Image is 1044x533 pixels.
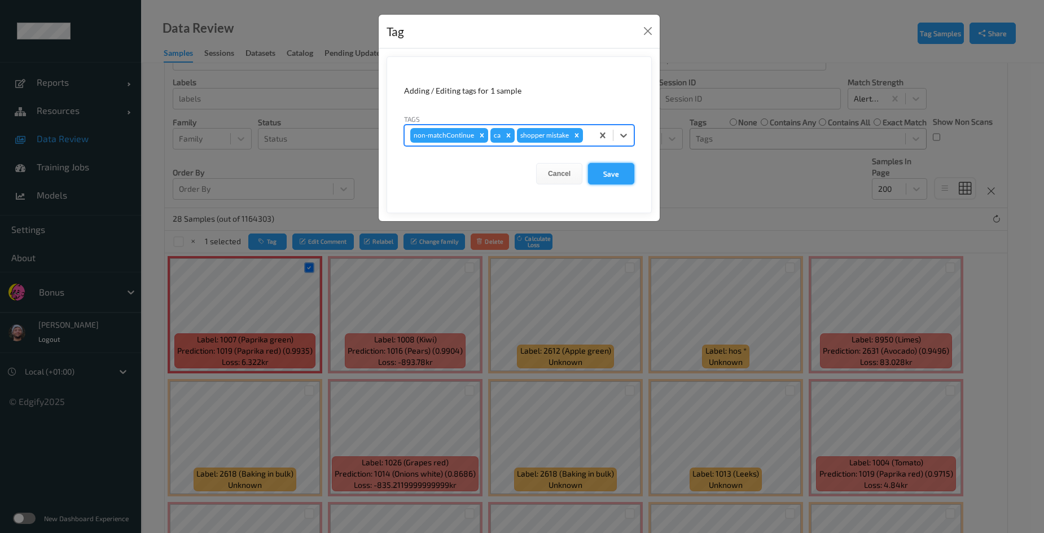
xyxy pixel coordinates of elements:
button: Close [640,23,656,39]
div: Remove shopper mistake [571,128,583,143]
div: Tag [387,23,404,41]
button: Save [588,163,634,184]
label: Tags [404,114,420,124]
div: Remove non-matchContinue [476,128,488,143]
div: Remove ca [502,128,515,143]
button: Cancel [536,163,582,184]
div: shopper mistake [517,128,571,143]
div: ca [490,128,502,143]
div: non-matchContinue [410,128,476,143]
div: Adding / Editing tags for 1 sample [404,85,634,96]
